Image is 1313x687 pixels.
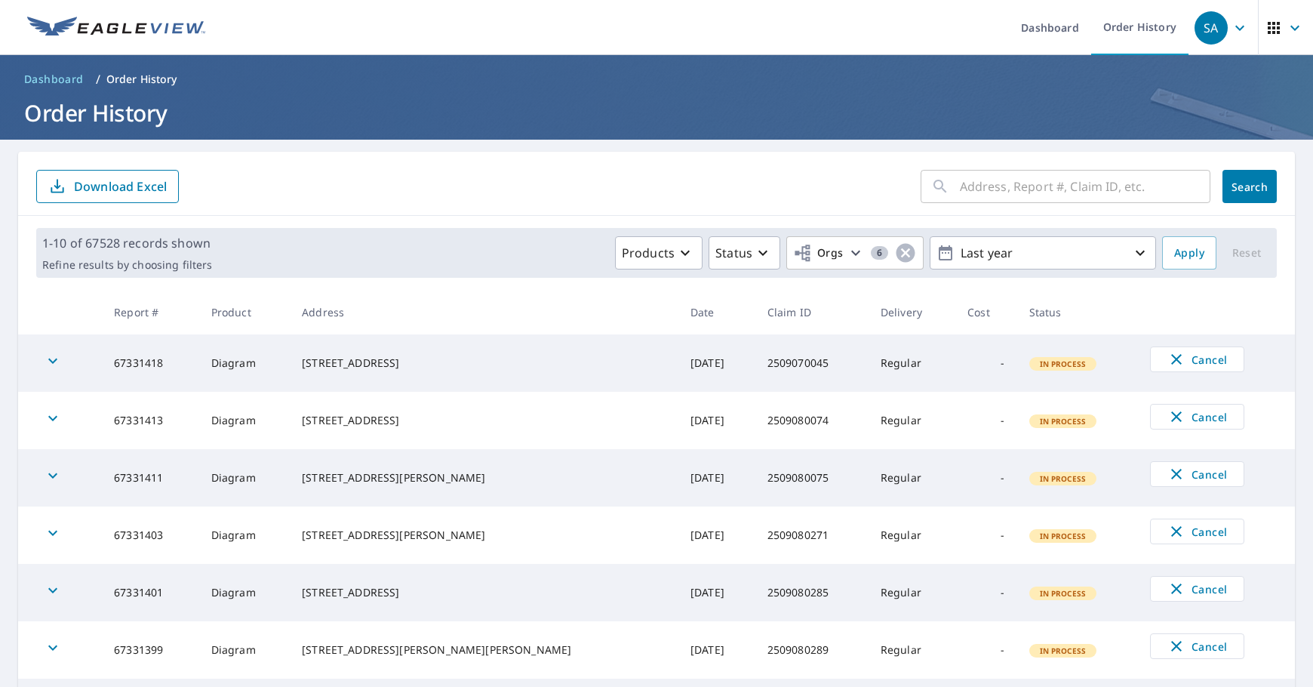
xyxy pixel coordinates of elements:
td: 67331401 [102,564,199,621]
td: Diagram [199,392,290,449]
nav: breadcrumb [18,67,1295,91]
button: Cancel [1150,461,1244,487]
td: Regular [869,621,955,679]
li: / [96,70,100,88]
td: 67331413 [102,392,199,449]
span: Cancel [1166,350,1228,368]
img: EV Logo [27,17,205,39]
button: Cancel [1150,576,1244,602]
button: Cancel [1150,633,1244,659]
th: Status [1017,290,1139,334]
th: Product [199,290,290,334]
td: - [955,392,1016,449]
div: [STREET_ADDRESS] [302,585,666,600]
p: Order History [106,72,177,87]
td: Diagram [199,334,290,392]
td: 2509080289 [755,621,869,679]
span: Apply [1174,244,1204,263]
td: - [955,507,1016,564]
button: Cancel [1150,519,1244,544]
span: In Process [1031,359,1096,369]
span: 6 [871,248,888,258]
td: Regular [869,507,955,564]
span: In Process [1031,588,1096,599]
span: Cancel [1166,580,1228,598]
div: [STREET_ADDRESS][PERSON_NAME] [302,528,666,543]
td: Diagram [199,621,290,679]
button: Download Excel [36,170,179,203]
td: - [955,334,1016,392]
p: Refine results by choosing filters [42,258,212,272]
div: [STREET_ADDRESS][PERSON_NAME] [302,470,666,485]
td: [DATE] [678,564,755,621]
td: Diagram [199,449,290,507]
span: In Process [1031,645,1096,656]
th: Claim ID [755,290,869,334]
a: Dashboard [18,67,90,91]
td: 67331418 [102,334,199,392]
th: Cost [955,290,1016,334]
span: In Process [1031,473,1096,484]
td: - [955,449,1016,507]
td: Regular [869,334,955,392]
span: Search [1235,180,1265,194]
span: Cancel [1166,522,1228,541]
p: Products [622,244,675,262]
td: 2509080074 [755,392,869,449]
span: Cancel [1166,465,1228,483]
td: - [955,564,1016,621]
span: Cancel [1166,637,1228,655]
button: Cancel [1150,404,1244,430]
th: Date [678,290,755,334]
td: Diagram [199,507,290,564]
span: In Process [1031,416,1096,427]
span: Orgs [793,244,844,263]
span: Cancel [1166,408,1228,426]
td: 67331399 [102,621,199,679]
p: 1-10 of 67528 records shown [42,234,212,252]
p: Download Excel [74,178,167,195]
div: [STREET_ADDRESS] [302,413,666,428]
td: 2509080075 [755,449,869,507]
td: [DATE] [678,334,755,392]
th: Address [290,290,678,334]
button: Products [615,236,703,270]
td: - [955,621,1016,679]
button: Cancel [1150,347,1244,372]
td: 67331411 [102,449,199,507]
td: [DATE] [678,621,755,679]
div: [STREET_ADDRESS][PERSON_NAME][PERSON_NAME] [302,642,666,658]
span: In Process [1031,531,1096,541]
h1: Order History [18,97,1295,128]
button: Last year [930,236,1156,270]
td: 2509070045 [755,334,869,392]
button: Orgs6 [786,236,924,270]
th: Delivery [869,290,955,334]
th: Report # [102,290,199,334]
span: Dashboard [24,72,84,87]
td: Diagram [199,564,290,621]
div: [STREET_ADDRESS] [302,356,666,371]
p: Last year [955,240,1131,266]
td: 2509080271 [755,507,869,564]
div: SA [1195,11,1228,45]
td: [DATE] [678,507,755,564]
button: Apply [1162,236,1216,270]
td: Regular [869,564,955,621]
td: 67331403 [102,507,199,564]
td: Regular [869,392,955,449]
td: [DATE] [678,449,755,507]
td: Regular [869,449,955,507]
button: Status [709,236,780,270]
button: Search [1222,170,1277,203]
td: 2509080285 [755,564,869,621]
td: [DATE] [678,392,755,449]
p: Status [715,244,752,262]
input: Address, Report #, Claim ID, etc. [960,165,1210,208]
